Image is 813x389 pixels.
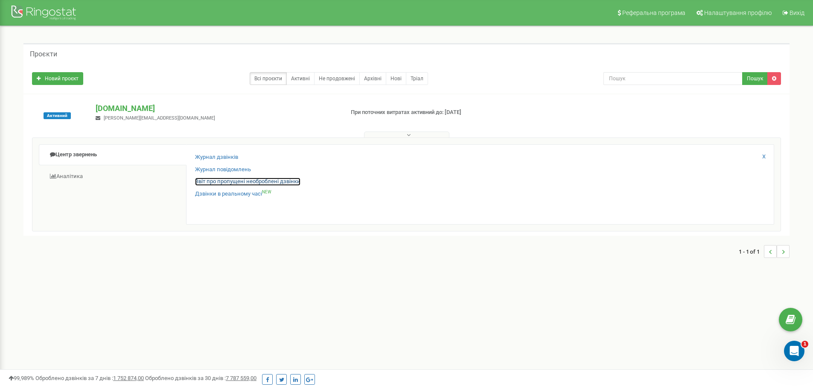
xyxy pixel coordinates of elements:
button: Пошук [742,72,768,85]
nav: ... [739,237,790,266]
iframe: Intercom live chat [784,341,804,361]
p: [DOMAIN_NAME] [96,103,337,114]
a: Новий проєкт [32,72,83,85]
u: 7 787 559,00 [226,375,256,381]
a: Аналiтика [39,166,186,187]
sup: NEW [262,190,271,194]
a: Не продовжені [314,72,360,85]
u: 1 752 874,00 [113,375,144,381]
span: Реферальна програма [622,9,685,16]
h5: Проєкти [30,50,57,58]
span: [PERSON_NAME][EMAIL_ADDRESS][DOMAIN_NAME] [104,115,215,121]
a: Архівні [359,72,386,85]
span: Активний [44,112,71,119]
a: Активні [286,72,315,85]
a: Журнал повідомлень [195,166,251,174]
a: Журнал дзвінків [195,153,238,161]
input: Пошук [603,72,743,85]
p: При поточних витратах активний до: [DATE] [351,108,528,117]
a: Всі проєкти [250,72,287,85]
a: Дзвінки в реальному часіNEW [195,190,271,198]
a: Центр звернень [39,144,186,165]
span: Налаштування профілю [704,9,772,16]
span: 1 [801,341,808,348]
span: 99,989% [9,375,34,381]
a: Тріал [406,72,428,85]
span: Вихід [790,9,804,16]
span: Оброблено дзвінків за 7 днів : [35,375,144,381]
a: X [762,153,766,161]
span: 1 - 1 of 1 [739,245,764,258]
a: Нові [386,72,406,85]
span: Оброблено дзвінків за 30 днів : [145,375,256,381]
a: Звіт про пропущені необроблені дзвінки [195,178,300,186]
